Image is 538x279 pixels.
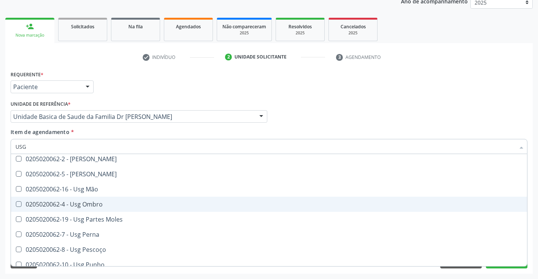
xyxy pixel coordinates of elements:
span: Solicitados [71,23,94,30]
div: Nova marcação [11,32,49,38]
div: 2025 [334,30,372,36]
span: Não compareceram [222,23,266,30]
span: Item de agendamento [11,128,69,136]
div: 2025 [281,30,319,36]
div: 0205020062-5 - [PERSON_NAME] [15,171,523,177]
span: Paciente [13,83,78,91]
label: Unidade de referência [11,99,71,110]
div: 0205020062-2 - [PERSON_NAME] [15,156,523,162]
div: 2 [225,54,232,60]
div: Unidade solicitante [234,54,287,60]
div: 0205020062-16 - Usg Mão [15,186,523,192]
span: Cancelados [341,23,366,30]
div: 2025 [222,30,266,36]
div: 0205020062-19 - Usg Partes Moles [15,216,523,222]
div: 0205020062-4 - Usg Ombro [15,201,523,207]
div: 0205020062-10 - Usg Punho [15,262,523,268]
span: Agendados [176,23,201,30]
div: 0205020062-7 - Usg Perna [15,231,523,237]
span: Unidade Basica de Saude da Familia Dr [PERSON_NAME] [13,113,252,120]
span: Resolvidos [288,23,312,30]
input: Buscar por procedimentos [15,139,515,154]
label: Requerente [11,69,43,80]
div: 0205020062-8 - Usg Pescoço [15,247,523,253]
span: Na fila [128,23,143,30]
div: person_add [26,22,34,31]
